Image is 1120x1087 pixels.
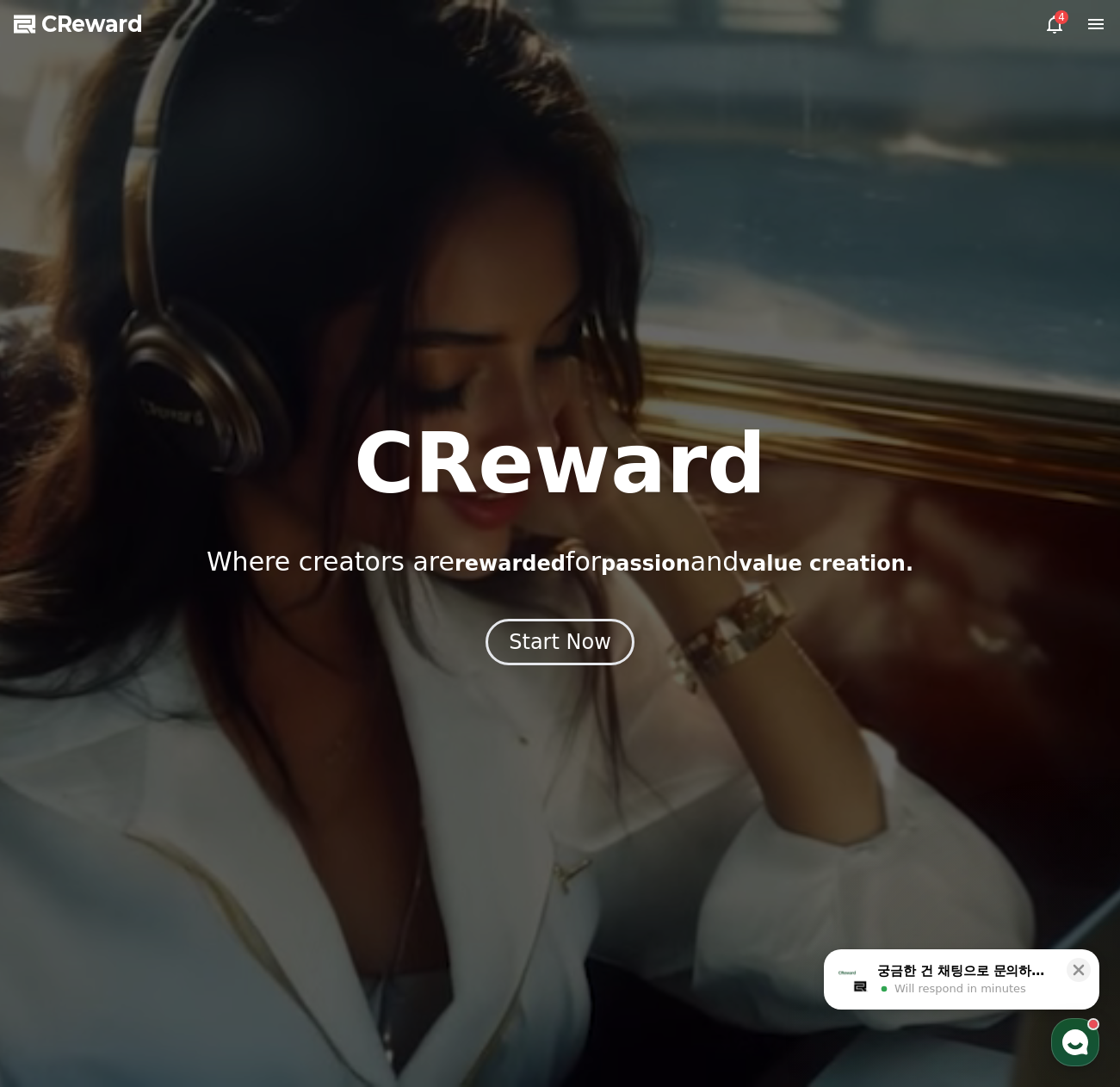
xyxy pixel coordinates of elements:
p: Where creators are for and [207,547,913,577]
span: Home [44,571,74,585]
span: Messages [143,572,194,586]
span: CReward [41,10,143,38]
span: Settings [255,571,297,585]
a: Home [5,546,114,589]
button: Start Now [486,619,634,665]
a: CReward [14,10,143,38]
span: passion [601,552,690,576]
a: Messages [114,546,222,589]
div: 4 [1055,10,1068,24]
h1: CReward [354,423,766,505]
a: Settings [222,546,331,589]
span: rewarded [455,552,566,576]
div: Start Now [509,628,611,656]
a: 4 [1044,14,1065,34]
a: Start Now [486,636,634,652]
span: value creation. [739,552,913,576]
